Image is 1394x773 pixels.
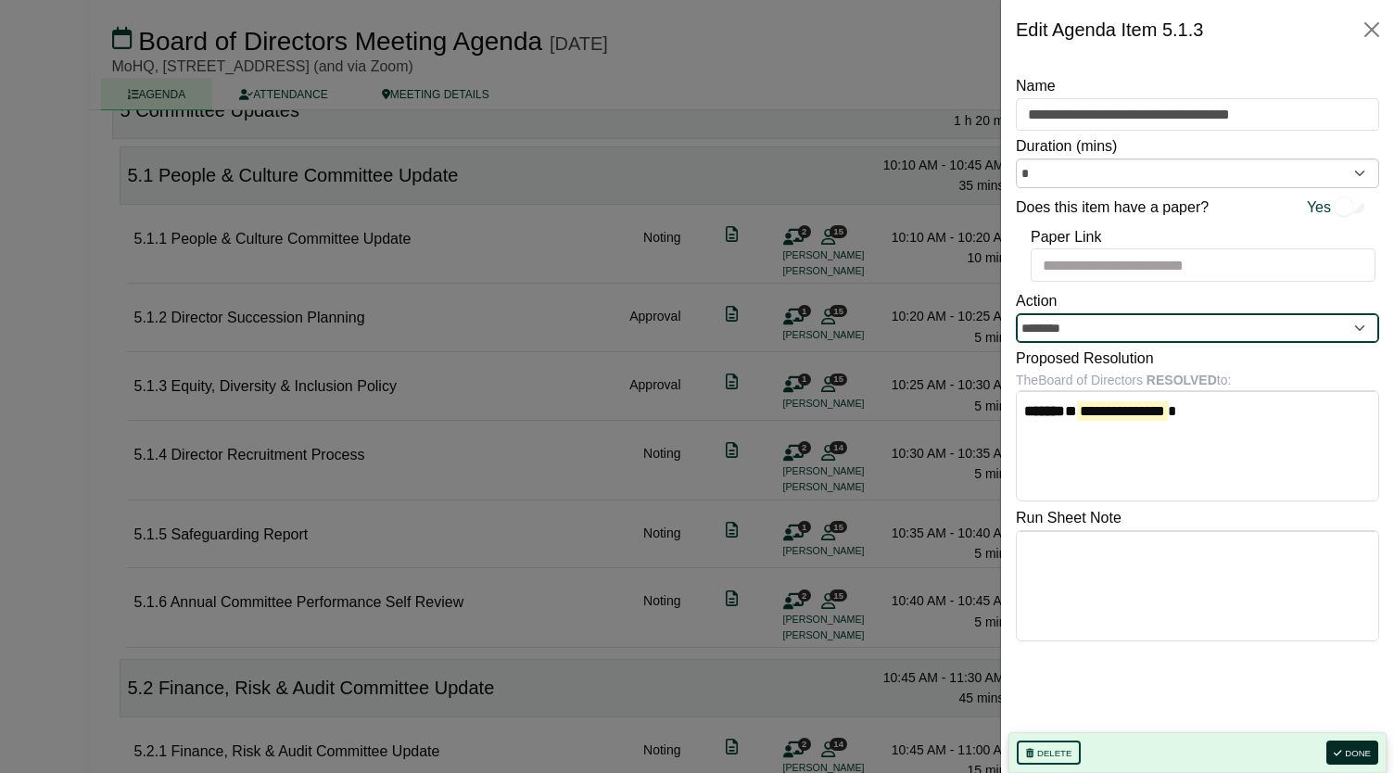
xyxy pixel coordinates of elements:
b: RESOLVED [1147,373,1217,387]
button: Delete [1017,741,1081,765]
span: Yes [1307,196,1331,220]
label: Duration (mins) [1016,134,1117,158]
label: Run Sheet Note [1016,506,1122,530]
label: Proposed Resolution [1016,347,1154,371]
div: Edit Agenda Item 5.1.3 [1016,15,1203,44]
label: Does this item have a paper? [1016,196,1209,220]
label: Action [1016,289,1057,313]
label: Paper Link [1031,225,1102,249]
div: The Board of Directors to: [1016,370,1379,390]
button: Done [1326,741,1378,765]
button: Close [1357,15,1387,44]
label: Name [1016,74,1056,98]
